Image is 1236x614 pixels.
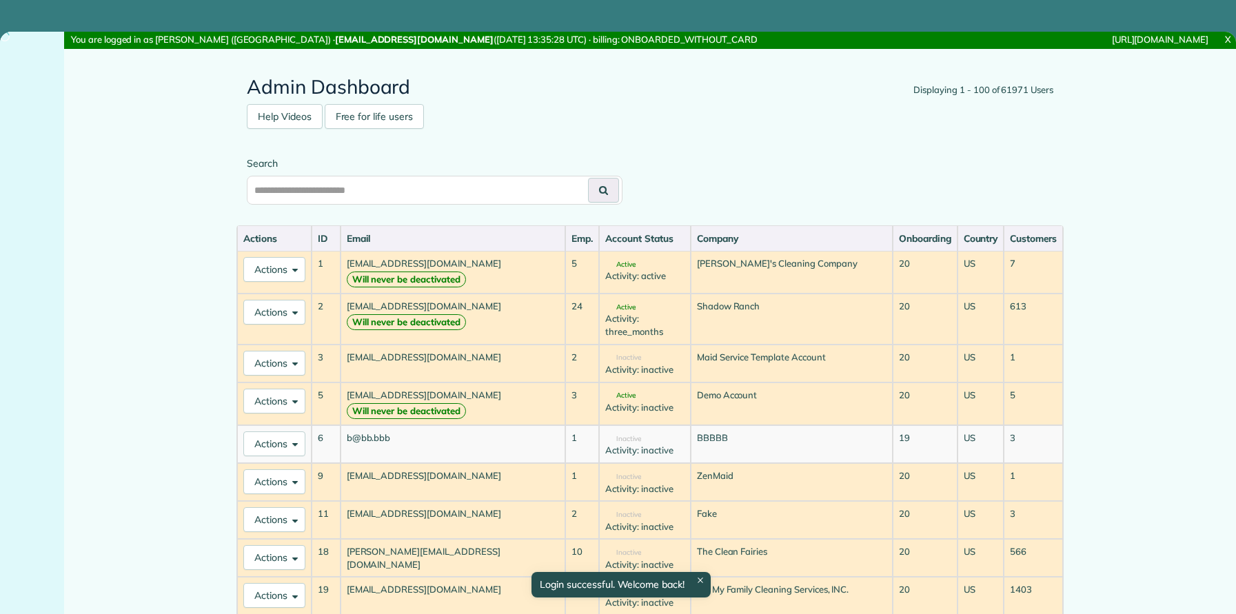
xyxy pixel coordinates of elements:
[312,251,341,294] td: 1
[312,539,341,577] td: 18
[697,232,887,245] div: Company
[958,539,1004,577] td: US
[565,345,599,382] td: 2
[893,425,958,463] td: 19
[691,539,893,577] td: The Clean Fairies
[341,382,566,425] td: [EMAIL_ADDRESS][DOMAIN_NAME]
[958,345,1004,382] td: US
[243,583,305,608] button: Actions
[691,294,893,345] td: Shadow Ranch
[243,389,305,413] button: Actions
[958,501,1004,539] td: US
[335,34,494,45] strong: [EMAIL_ADDRESS][DOMAIN_NAME]
[341,501,566,539] td: [EMAIL_ADDRESS][DOMAIN_NAME]
[565,501,599,539] td: 2
[312,463,341,501] td: 9
[1010,232,1057,245] div: Customers
[899,232,951,245] div: Onboarding
[571,232,593,245] div: Emp.
[691,382,893,425] td: Demo Account
[605,436,641,442] span: Inactive
[318,232,334,245] div: ID
[605,354,641,361] span: Inactive
[1004,539,1063,577] td: 566
[605,520,685,533] div: Activity: inactive
[605,444,685,457] div: Activity: inactive
[605,473,641,480] span: Inactive
[958,251,1004,294] td: US
[341,345,566,382] td: [EMAIL_ADDRESS][DOMAIN_NAME]
[243,545,305,570] button: Actions
[1004,425,1063,463] td: 3
[1004,501,1063,539] td: 3
[691,345,893,382] td: Maid Service Template Account
[1004,251,1063,294] td: 7
[565,539,599,577] td: 10
[1004,463,1063,501] td: 1
[605,304,636,311] span: Active
[312,425,341,463] td: 6
[913,83,1053,97] div: Displaying 1 - 100 of 61971 Users
[243,232,305,245] div: Actions
[893,539,958,577] td: 20
[1004,294,1063,345] td: 613
[243,507,305,532] button: Actions
[605,363,685,376] div: Activity: inactive
[247,76,1053,98] h2: Admin Dashboard
[243,300,305,325] button: Actions
[347,232,560,245] div: Email
[605,261,636,268] span: Active
[312,294,341,345] td: 2
[893,382,958,425] td: 20
[605,482,685,495] div: Activity: inactive
[893,345,958,382] td: 20
[691,425,893,463] td: BBBBB
[605,232,685,245] div: Account Status
[565,251,599,294] td: 5
[341,425,566,463] td: b@bb.bbb
[1004,382,1063,425] td: 5
[893,251,958,294] td: 20
[893,294,958,345] td: 20
[1219,32,1236,48] a: X
[958,463,1004,501] td: US
[243,257,305,282] button: Actions
[341,539,566,577] td: [PERSON_NAME][EMAIL_ADDRESS][DOMAIN_NAME]
[1112,34,1208,45] a: [URL][DOMAIN_NAME]
[325,104,424,129] a: Free for life users
[605,269,685,283] div: Activity: active
[341,294,566,345] td: [EMAIL_ADDRESS][DOMAIN_NAME]
[243,469,305,494] button: Actions
[1004,345,1063,382] td: 1
[605,312,685,338] div: Activity: three_months
[347,314,466,330] strong: Will never be deactivated
[347,272,466,287] strong: Will never be deactivated
[341,251,566,294] td: [EMAIL_ADDRESS][DOMAIN_NAME]
[247,104,323,129] a: Help Videos
[605,392,636,399] span: Active
[958,382,1004,425] td: US
[691,251,893,294] td: [PERSON_NAME]'s Cleaning Company
[958,425,1004,463] td: US
[893,463,958,501] td: 20
[605,511,641,518] span: Inactive
[247,156,622,170] label: Search
[243,431,305,456] button: Actions
[312,501,341,539] td: 11
[565,294,599,345] td: 24
[605,401,685,414] div: Activity: inactive
[893,501,958,539] td: 20
[565,463,599,501] td: 1
[691,501,893,539] td: Fake
[531,572,711,597] div: Login successful. Welcome back!
[565,382,599,425] td: 3
[312,382,341,425] td: 5
[964,232,998,245] div: Country
[958,294,1004,345] td: US
[605,549,641,556] span: Inactive
[64,32,829,49] div: You are logged in as [PERSON_NAME] ([GEOGRAPHIC_DATA]) · ([DATE] 13:35:28 UTC) · billing: ONBOARD...
[347,403,466,419] strong: Will never be deactivated
[691,463,893,501] td: ZenMaid
[605,558,685,571] div: Activity: inactive
[312,345,341,382] td: 3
